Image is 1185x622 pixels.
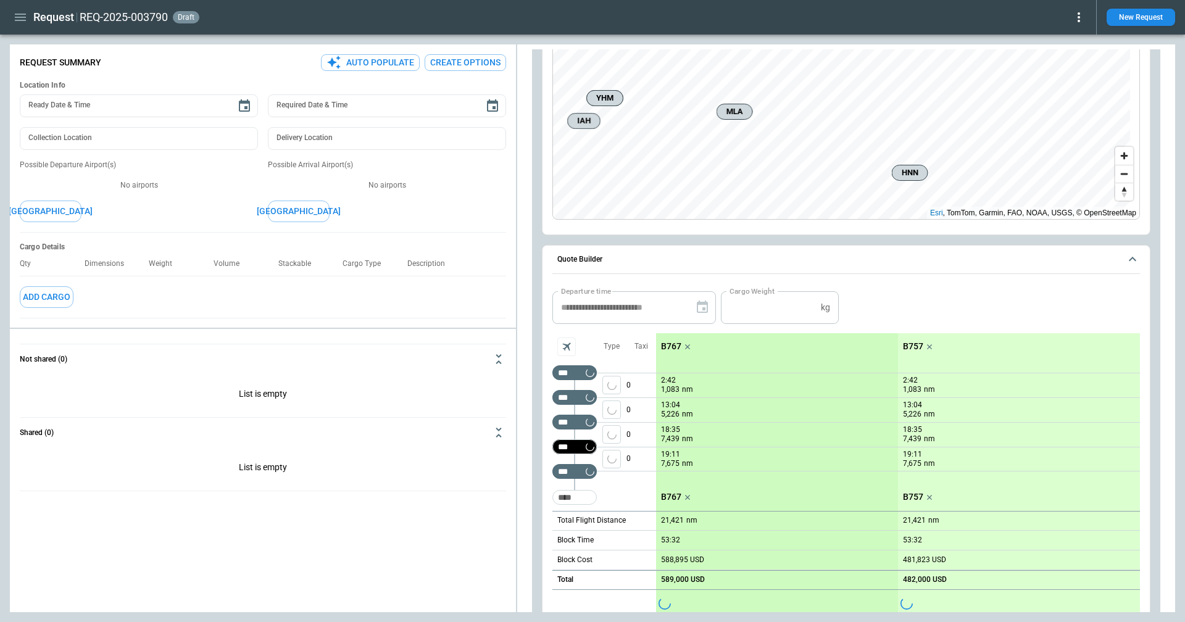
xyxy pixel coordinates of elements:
button: [GEOGRAPHIC_DATA] [268,201,330,222]
p: 1,083 [903,384,921,395]
span: Type of sector [602,376,621,394]
p: nm [682,434,693,444]
p: 0 [626,423,656,447]
button: Shared (0) [20,418,506,447]
button: left aligned [602,425,621,444]
p: Type [604,341,620,352]
button: Auto Populate [321,54,420,71]
p: 18:35 [903,425,922,434]
p: 589,000 USD [661,575,705,584]
p: 0 [626,447,656,471]
p: 588,895 USD [661,555,704,565]
h6: Shared (0) [20,429,54,437]
p: nm [924,409,935,420]
p: 53:32 [903,536,922,545]
p: 482,000 USD [903,575,947,584]
div: Too short [552,490,597,505]
p: nm [928,515,939,526]
span: Type of sector [602,425,621,444]
p: nm [924,434,935,444]
button: [GEOGRAPHIC_DATA] [20,201,81,222]
p: No airports [268,180,506,191]
p: Request Summary [20,57,101,68]
p: 7,675 [903,458,921,469]
p: Weight [149,259,182,268]
span: IAH [573,115,595,127]
p: 2:42 [661,376,676,385]
a: Esri [930,209,943,217]
p: 19:11 [661,450,680,459]
div: scrollable content [656,333,1140,617]
button: Reset bearing to north [1115,183,1133,201]
div: Not shared (0) [20,374,506,417]
h1: Request [33,10,74,25]
button: left aligned [602,450,621,468]
p: 7,675 [661,458,680,469]
p: Volume [214,259,249,268]
p: 13:04 [661,400,680,410]
p: Taxi [634,341,648,352]
p: nm [924,458,935,469]
p: nm [682,384,693,395]
div: Not found [552,439,597,454]
p: 0 [626,373,656,397]
p: Total Flight Distance [557,515,626,526]
p: kg [821,302,830,313]
p: 5,226 [661,409,680,420]
p: 7,439 [903,434,921,444]
span: Type of sector [602,450,621,468]
span: Aircraft selection [557,338,576,356]
span: YHM [592,92,618,104]
button: left aligned [602,376,621,394]
label: Departure time [561,286,612,296]
div: , TomTom, Garmin, FAO, NOAA, USGS, © OpenStreetMap [930,207,1136,219]
button: Zoom in [1115,147,1133,165]
button: Choose date [480,94,505,118]
p: 13:04 [903,400,922,410]
button: New Request [1107,9,1175,26]
button: Create Options [425,54,506,71]
p: nm [686,515,697,526]
p: Stackable [278,259,321,268]
p: Qty [20,259,41,268]
button: Not shared (0) [20,344,506,374]
p: 1,083 [661,384,680,395]
p: No airports [20,180,258,191]
p: Cargo Type [343,259,391,268]
p: 0 [626,398,656,422]
span: MLA [722,106,747,118]
p: B757 [903,341,923,352]
p: 53:32 [661,536,680,545]
h6: Quote Builder [557,255,602,263]
button: Add Cargo [20,286,73,308]
button: Quote Builder [552,246,1140,274]
button: Choose date [232,94,257,118]
h6: Not shared (0) [20,355,67,363]
span: Type of sector [602,400,621,419]
button: Zoom out [1115,165,1133,183]
div: Not found [552,464,597,479]
p: List is empty [20,374,506,417]
label: Cargo Weight [730,286,775,296]
span: HNN [897,167,923,179]
p: Block Cost [557,555,592,565]
p: 18:35 [661,425,680,434]
p: 21,421 [903,516,926,525]
div: Not found [552,415,597,429]
p: nm [924,384,935,395]
canvas: Map [553,34,1130,219]
span: draft [175,13,197,22]
div: Not found [552,390,597,405]
p: Description [407,259,455,268]
p: 481,823 USD [903,555,946,565]
p: Dimensions [85,259,134,268]
div: Not shared (0) [20,447,506,491]
div: Not found [552,365,597,380]
p: 21,421 [661,516,684,525]
p: B767 [661,341,681,352]
p: B767 [661,492,681,502]
p: nm [682,458,693,469]
div: Quote Builder [552,291,1140,617]
p: 5,226 [903,409,921,420]
p: 2:42 [903,376,918,385]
